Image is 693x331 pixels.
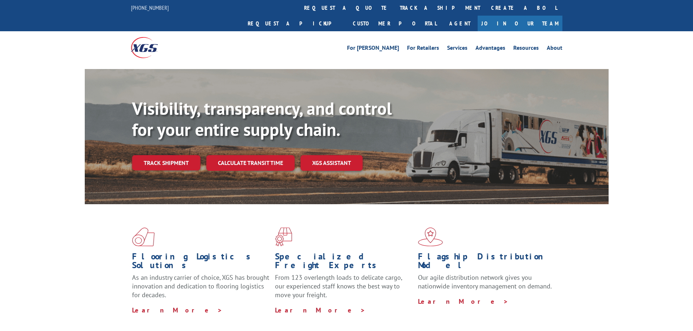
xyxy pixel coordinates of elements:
a: Learn More > [418,297,509,306]
a: Agent [442,16,478,31]
a: Learn More > [132,306,223,314]
a: [PHONE_NUMBER] [131,4,169,11]
a: Services [447,45,467,53]
b: Visibility, transparency, and control for your entire supply chain. [132,97,392,141]
span: As an industry carrier of choice, XGS has brought innovation and dedication to flooring logistics... [132,273,269,299]
a: Track shipment [132,155,200,170]
img: xgs-icon-focused-on-flooring-red [275,227,292,246]
a: Learn More > [275,306,366,314]
h1: Specialized Freight Experts [275,252,413,273]
h1: Flagship Distribution Model [418,252,555,273]
a: Calculate transit time [206,155,295,171]
img: xgs-icon-flagship-distribution-model-red [418,227,443,246]
a: For Retailers [407,45,439,53]
h1: Flooring Logistics Solutions [132,252,270,273]
a: Request a pickup [242,16,347,31]
a: XGS ASSISTANT [300,155,363,171]
a: Advantages [475,45,505,53]
a: Join Our Team [478,16,562,31]
a: Resources [513,45,539,53]
a: For [PERSON_NAME] [347,45,399,53]
p: From 123 overlength loads to delicate cargo, our experienced staff knows the best way to move you... [275,273,413,306]
img: xgs-icon-total-supply-chain-intelligence-red [132,227,155,246]
span: Our agile distribution network gives you nationwide inventory management on demand. [418,273,552,290]
a: About [547,45,562,53]
a: Customer Portal [347,16,442,31]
